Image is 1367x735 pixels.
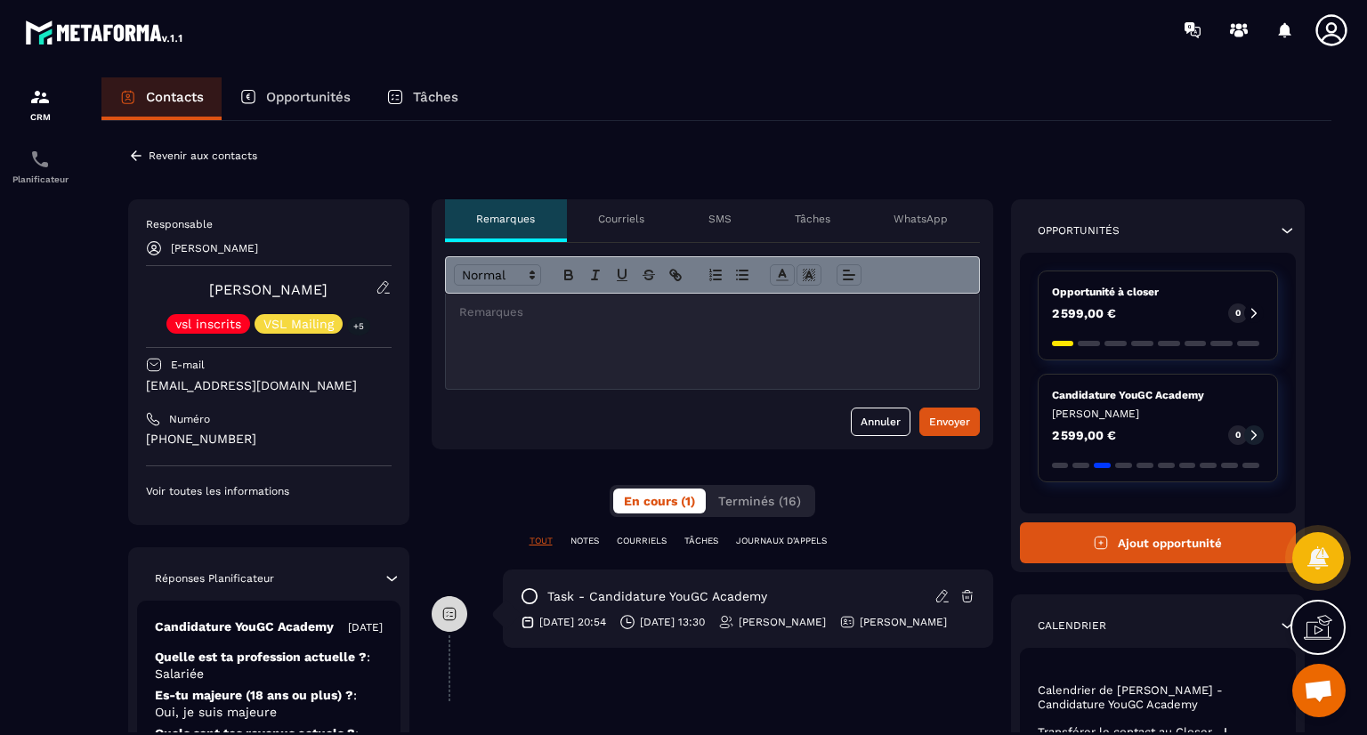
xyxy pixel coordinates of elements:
p: Numéro [169,412,210,426]
p: [PERSON_NAME] [171,242,258,254]
p: task - Candidature YouGC Academy [547,588,767,605]
p: [PERSON_NAME] [739,615,826,629]
p: Courriels [598,212,644,226]
p: Quelle est ta profession actuelle ? [155,649,383,682]
p: [DATE] 13:30 [640,615,705,629]
button: En cours (1) [613,489,706,513]
div: Envoyer [929,413,970,431]
img: logo [25,16,185,48]
p: [DATE] 20:54 [539,615,606,629]
p: E-mail [171,358,205,372]
p: Contacts [146,89,204,105]
a: [PERSON_NAME] [209,281,328,298]
div: Ouvrir le chat [1292,664,1346,717]
p: WhatsApp [894,212,948,226]
span: En cours (1) [624,494,695,508]
p: 0 [1235,307,1241,319]
p: NOTES [570,535,599,547]
a: Contacts [101,77,222,120]
p: Voir toutes les informations [146,484,392,498]
button: Terminés (16) [708,489,812,513]
button: Envoyer [919,408,980,436]
p: Opportunités [266,89,351,105]
p: Opportunités [1038,223,1120,238]
p: Réponses Planificateur [155,571,274,586]
p: TÂCHES [684,535,718,547]
p: [PERSON_NAME] [860,615,947,629]
p: Calendrier de [PERSON_NAME] - Candidature YouGC Academy [1038,683,1279,712]
a: Tâches [368,77,476,120]
p: [EMAIL_ADDRESS][DOMAIN_NAME] [146,377,392,394]
p: [PHONE_NUMBER] [146,431,392,448]
p: Es-tu majeure (18 ans ou plus) ? [155,687,383,721]
a: Opportunités [222,77,368,120]
button: Ajout opportunité [1020,522,1297,563]
p: SMS [708,212,732,226]
p: Candidature YouGC Academy [155,618,334,635]
p: [PERSON_NAME] [1052,407,1265,421]
p: Revenir aux contacts [149,149,257,162]
p: Tâches [413,89,458,105]
p: COURRIELS [617,535,667,547]
img: scheduler [29,149,51,170]
p: CRM [4,112,76,122]
p: Calendrier [1038,618,1106,633]
a: formationformationCRM [4,73,76,135]
p: Opportunité à closer [1052,285,1265,299]
p: Responsable [146,217,392,231]
p: 0 [1235,429,1241,441]
p: VSL Mailing [263,318,334,330]
p: Remarques [476,212,535,226]
p: JOURNAUX D'APPELS [736,535,827,547]
p: Candidature YouGC Academy [1052,388,1265,402]
p: Planificateur [4,174,76,184]
p: +5 [347,317,370,335]
p: 2 599,00 € [1052,429,1116,441]
p: TOUT [530,535,553,547]
span: Terminés (16) [718,494,801,508]
p: vsl inscrits [175,318,241,330]
p: [DATE] [348,620,383,634]
p: Tâches [795,212,830,226]
img: formation [29,86,51,108]
button: Annuler [851,408,910,436]
a: schedulerschedulerPlanificateur [4,135,76,198]
p: 2 599,00 € [1052,307,1116,319]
